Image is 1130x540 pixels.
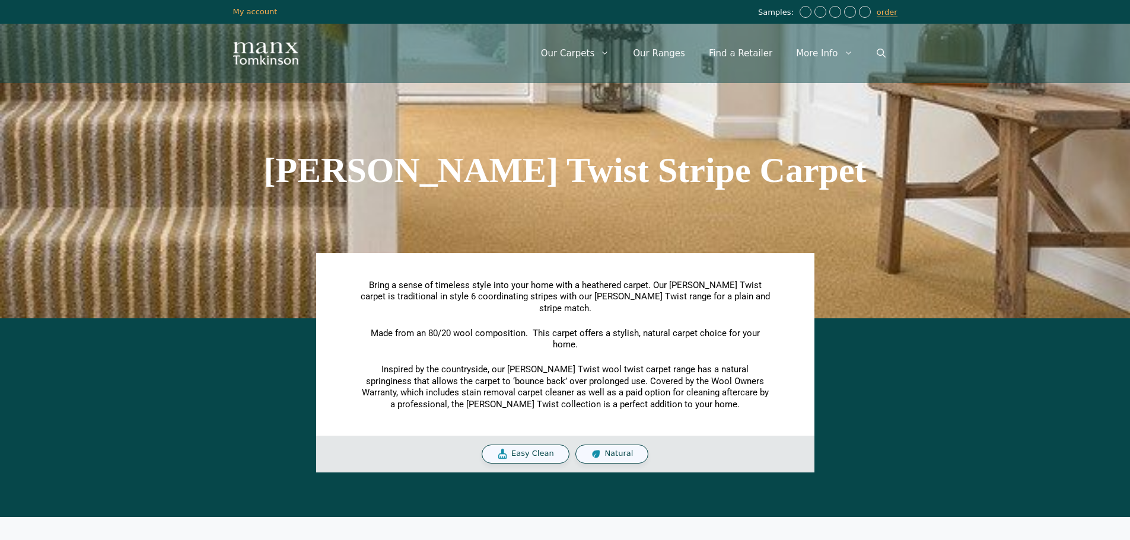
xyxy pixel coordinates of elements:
[511,449,554,459] span: Easy Clean
[233,42,298,65] img: Manx Tomkinson
[877,8,897,17] a: order
[529,36,897,71] nav: Primary
[529,36,622,71] a: Our Carpets
[784,36,864,71] a: More Info
[697,36,784,71] a: Find a Retailer
[233,7,278,16] a: My account
[865,36,897,71] a: Open Search Bar
[604,449,633,459] span: Natural
[361,280,770,315] p: Bring a sense of timeless style into your home with a heathered carpet. Our [PERSON_NAME] Twist c...
[758,8,797,18] span: Samples:
[361,328,770,351] p: Made from an 80/20 wool composition. This carpet offers a stylish, natural carpet choice for your...
[233,152,897,188] h1: [PERSON_NAME] Twist Stripe Carpet
[361,364,770,410] p: Inspired by the countryside, our [PERSON_NAME] Twist wool twist carpet range has a natural spring...
[621,36,697,71] a: Our Ranges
